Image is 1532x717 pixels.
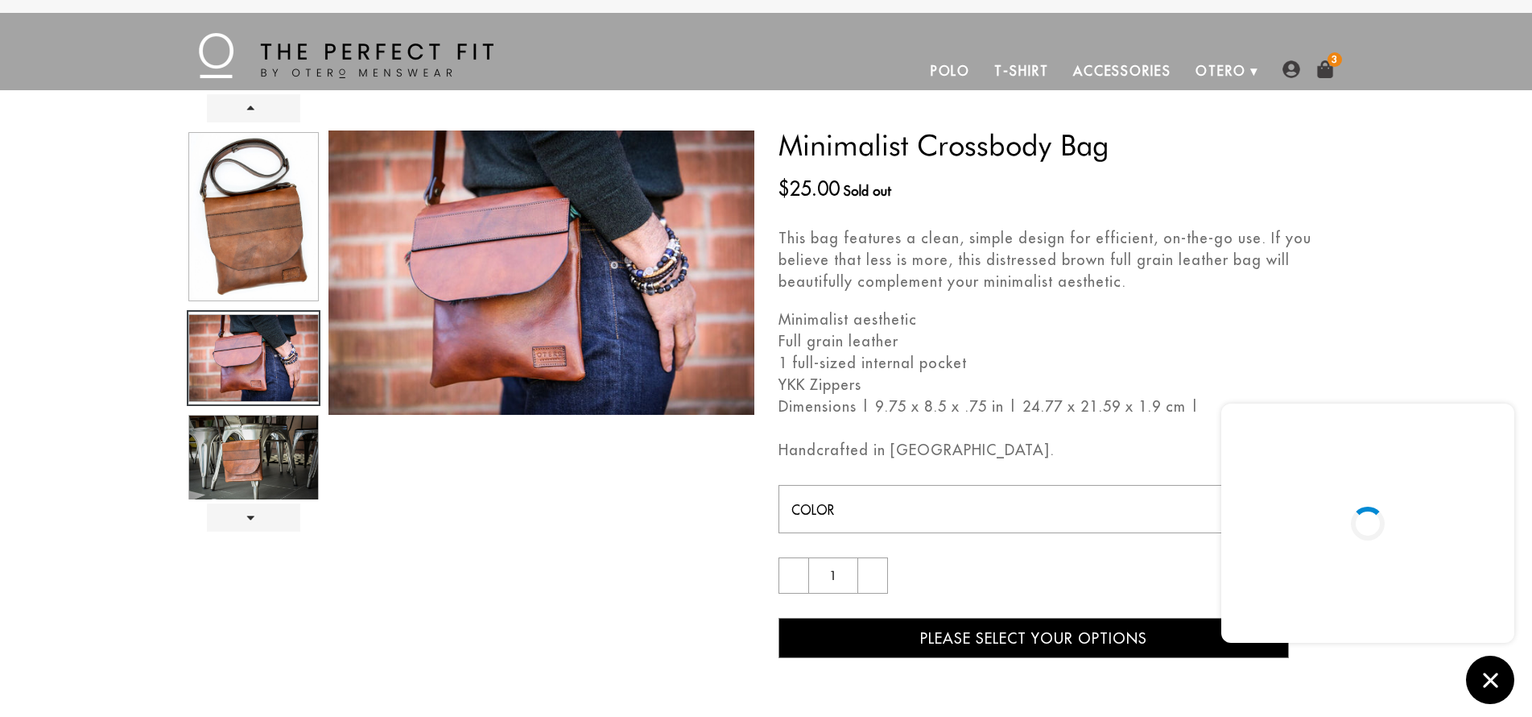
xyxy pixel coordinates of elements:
[189,133,318,300] img: otero menswear minimalist crossbody leather bag
[1282,60,1300,78] img: user-account-icon.png
[778,330,1346,352] li: Full grain leather
[207,94,300,122] a: Prev
[189,416,318,502] img: simplistic leather crossbody bag
[1061,52,1183,90] a: Accessories
[187,310,320,406] a: full grain leather crossbody bag
[778,396,1346,417] li: Dimensions | 9.75 x 8.5 x .75 in | 24.77 x 21.59 x 1.9 cm |
[778,131,1346,160] h3: Minimalist Crossbody Bag
[328,131,754,415] img: full grain leather crossbody bag
[1316,60,1334,78] a: 3
[207,504,300,532] a: Next
[1316,60,1334,78] img: shopping-bag-icon.png
[778,174,840,203] ins: $25.00
[199,33,493,78] img: The Perfect Fit - by Otero Menswear - Logo
[778,352,1346,374] li: 1 full-sized internal pocket
[778,439,1346,461] p: Handcrafted in [GEOGRAPHIC_DATA].
[778,618,1290,658] button: Please Select Your Options
[982,52,1060,90] a: T-Shirt
[187,128,320,305] a: otero menswear minimalist crossbody leather bag
[844,183,891,199] span: Sold out
[778,309,1346,330] li: Minimalist aesthetic
[778,227,1346,292] p: This bag features a clean, simple design for efficient, on-the-go use. If you believe that less i...
[187,411,320,507] a: simplistic leather crossbody bag
[1328,52,1342,67] span: 3
[778,374,1346,396] li: YKK Zippers
[1183,52,1258,90] a: Otero
[919,52,983,90] a: Polo
[1216,404,1519,704] inbox-online-store-chat: Shopify online store chat
[189,315,318,401] img: full grain leather crossbody bag
[920,629,1147,648] span: Please Select Your Options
